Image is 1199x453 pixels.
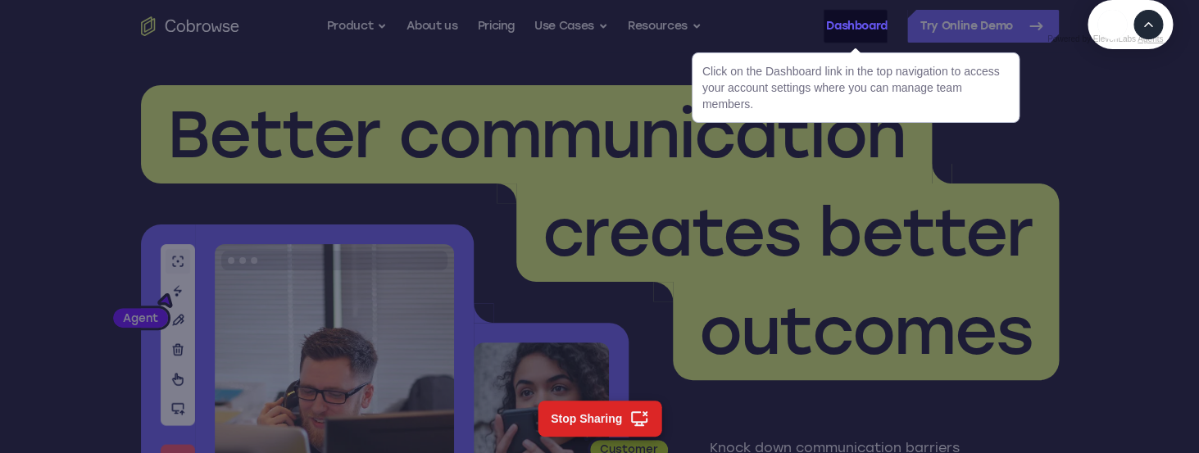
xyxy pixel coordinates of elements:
a: Try Online Demo [907,10,1059,43]
button: Product [327,10,388,43]
button: Resources [628,10,702,43]
span: Better communication [167,95,906,174]
a: Pricing [477,10,515,43]
span: creates better [543,193,1033,272]
a: Dashboard [826,10,888,43]
span: outcomes [699,292,1033,370]
button: Use Cases [534,10,608,43]
a: About us [406,10,457,43]
a: Go to the home page [141,16,239,36]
